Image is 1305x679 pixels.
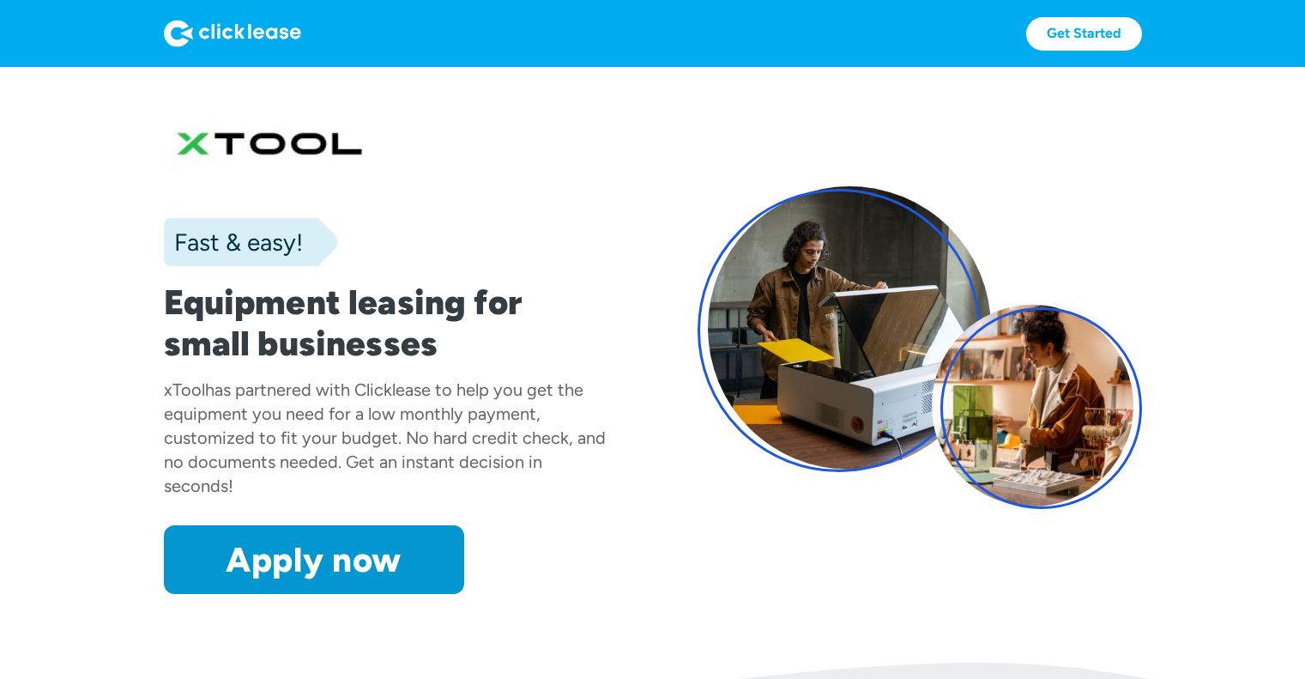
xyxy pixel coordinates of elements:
[164,225,303,259] div: Fast & easy!
[164,379,606,496] div: has partnered with Clicklease to help you get the equipment you need for a low monthly payment, c...
[164,282,608,364] h1: Equipment leasing for small businesses
[164,20,301,47] img: Logo
[164,525,464,594] a: Apply now
[1026,17,1142,51] a: Get Started
[164,379,205,400] div: xTool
